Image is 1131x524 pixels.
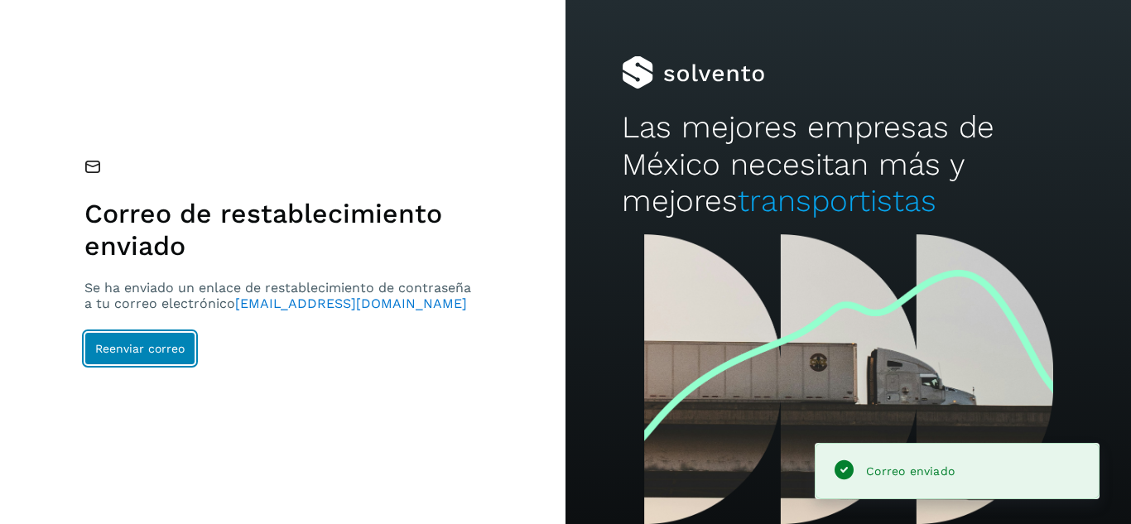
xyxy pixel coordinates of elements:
span: Correo enviado [866,464,955,478]
h1: Correo de restablecimiento enviado [84,198,478,262]
span: Reenviar correo [95,343,185,354]
h2: Las mejores empresas de México necesitan más y mejores [622,109,1074,219]
button: Reenviar correo [84,332,195,365]
span: [EMAIL_ADDRESS][DOMAIN_NAME] [235,296,467,311]
span: transportistas [738,183,936,219]
p: Se ha enviado un enlace de restablecimiento de contraseña a tu correo electrónico [84,280,478,311]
